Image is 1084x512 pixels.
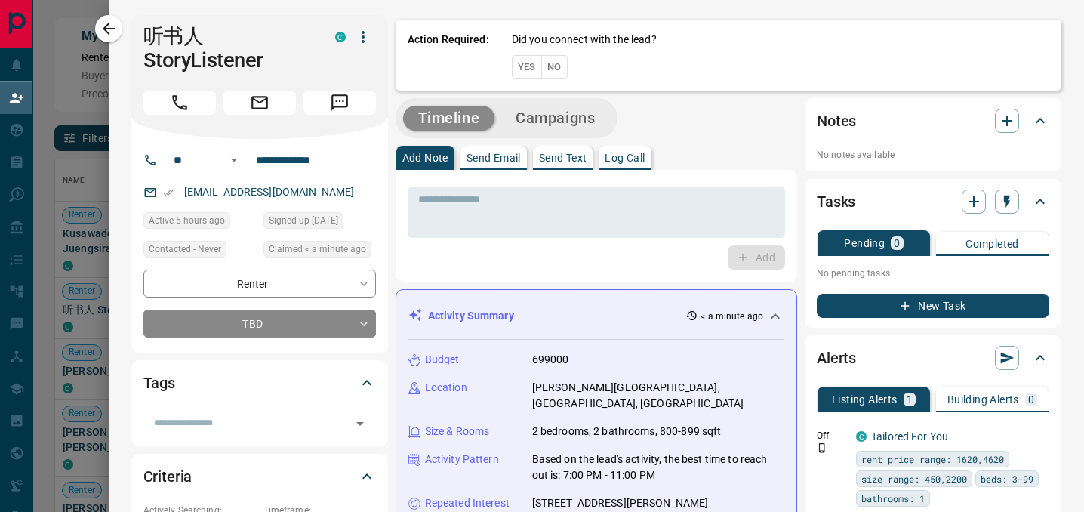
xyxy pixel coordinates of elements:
[532,380,784,412] p: [PERSON_NAME][GEOGRAPHIC_DATA], [GEOGRAPHIC_DATA], [GEOGRAPHIC_DATA]
[817,340,1049,376] div: Alerts
[335,32,346,42] div: condos.ca
[143,270,376,298] div: Renter
[817,294,1049,318] button: New Task
[539,153,587,163] p: Send Text
[844,238,885,248] p: Pending
[425,495,510,511] p: Repeated Interest
[223,91,296,115] span: Email
[817,443,827,453] svg: Push Notification Only
[425,452,499,467] p: Activity Pattern
[512,55,542,79] button: Yes
[817,148,1049,162] p: No notes available
[605,153,645,163] p: Log Call
[832,394,898,405] p: Listing Alerts
[184,186,355,198] a: [EMAIL_ADDRESS][DOMAIN_NAME]
[907,394,913,405] p: 1
[263,212,376,233] div: Sun Aug 10 2025
[532,495,709,511] p: [STREET_ADDRESS][PERSON_NAME]
[143,371,175,395] h2: Tags
[861,452,1004,467] span: rent price range: 1620,4620
[143,464,192,489] h2: Criteria
[143,365,376,401] div: Tags
[425,424,490,440] p: Size & Rooms
[350,413,371,434] button: Open
[143,458,376,495] div: Criteria
[163,187,174,198] svg: Email Verified
[701,310,763,323] p: < a minute ago
[981,471,1033,486] span: beds: 3-99
[871,430,948,443] a: Tailored For You
[965,239,1019,249] p: Completed
[861,471,967,486] span: size range: 450,2200
[149,242,221,257] span: Contacted - Never
[428,308,514,324] p: Activity Summary
[425,380,467,396] p: Location
[303,91,376,115] span: Message
[263,241,376,262] div: Thu Aug 14 2025
[225,151,243,169] button: Open
[861,491,925,506] span: bathrooms: 1
[467,153,521,163] p: Send Email
[817,190,855,214] h2: Tasks
[532,424,722,440] p: 2 bedrooms, 2 bathrooms, 800-899 sqft
[500,106,610,131] button: Campaigns
[143,212,256,233] div: Thu Aug 14 2025
[425,352,460,368] p: Budget
[856,431,867,442] div: condos.ca
[817,262,1049,285] p: No pending tasks
[143,91,216,115] span: Call
[532,352,569,368] p: 699000
[817,429,847,443] p: Off
[947,394,1019,405] p: Building Alerts
[817,184,1049,220] div: Tasks
[408,32,489,79] p: Action Required:
[149,213,225,228] span: Active 5 hours ago
[408,302,784,330] div: Activity Summary< a minute ago
[817,346,856,370] h2: Alerts
[143,310,376,338] div: TBD
[143,24,313,72] h1: 听书人 StoryListener
[541,55,568,79] button: No
[532,452,784,483] p: Based on the lead's activity, the best time to reach out is: 7:00 PM - 11:00 PM
[817,103,1049,139] div: Notes
[512,32,657,48] p: Did you connect with the lead?
[402,153,448,163] p: Add Note
[817,109,856,133] h2: Notes
[269,242,366,257] span: Claimed < a minute ago
[894,238,900,248] p: 0
[269,213,338,228] span: Signed up [DATE]
[1028,394,1034,405] p: 0
[403,106,495,131] button: Timeline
